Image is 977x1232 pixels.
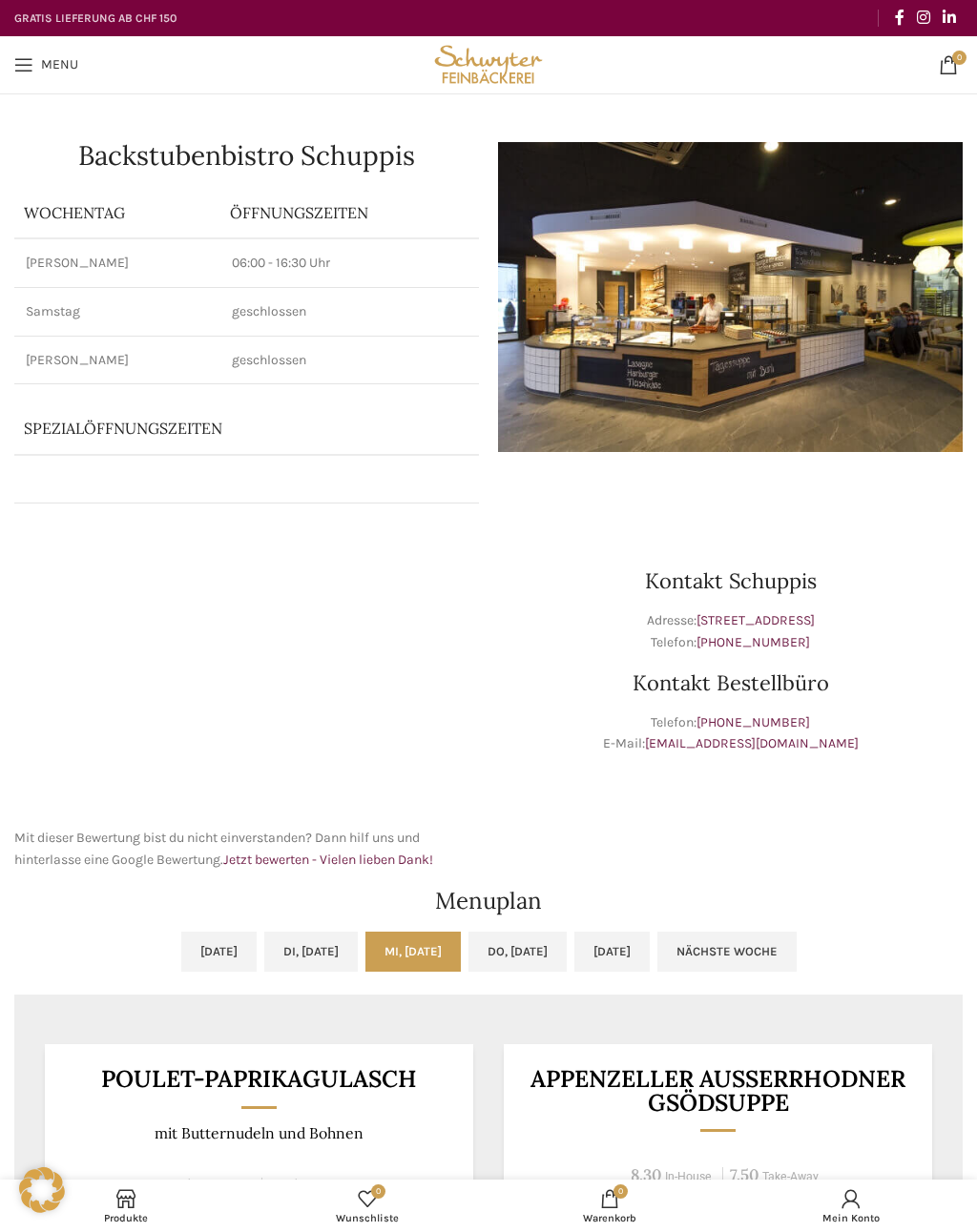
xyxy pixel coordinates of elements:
[69,1124,450,1142] p: mit Butternudeln und Bohnen
[232,351,468,370] p: geschlossen
[5,1184,247,1227] a: Produkte
[181,932,257,972] a: [DATE]
[24,202,211,223] p: Wochentag
[232,302,468,321] p: geschlossen
[740,1212,964,1224] span: Mein Konto
[937,3,963,32] a: Linkedin social link
[247,1184,489,1227] div: Meine Wunschliste
[14,11,177,25] strong: GRATIS LIEFERUNG AB CHF 150
[14,142,479,169] h1: Backstubenbistro Schuppis
[657,932,797,972] a: Nächste Woche
[468,932,567,972] a: Do, [DATE]
[528,1067,909,1114] h3: Appenzeller Ausserrhodner Gsödsuppe
[762,1170,819,1183] span: Take-Away
[498,1212,721,1224] span: Warenkorb
[257,1212,480,1224] span: Wunschliste
[41,58,78,72] span: Menu
[14,890,963,913] h2: Menuplan
[430,36,548,93] img: Bäckerei Schwyter
[24,418,393,439] p: Spezialöffnungszeiten
[731,1184,973,1227] a: Mein Konto
[696,714,810,730] a: [PHONE_NUMBER]
[14,828,479,871] p: Mit dieser Bewertung bist du nicht einverstanden? Dann hilf uns und hinterlasse eine Google Bewer...
[165,1175,200,1196] span: 17.50
[430,55,548,72] a: Site logo
[223,852,433,868] a: Jetzt bewerten - Vielen lieben Dank!
[264,932,358,972] a: Di, [DATE]
[498,672,963,693] h3: Kontakt Bestellbüro
[631,1164,661,1185] span: 8.30
[498,610,963,653] p: Adresse: Telefon:
[230,202,469,223] p: ÖFFNUNGSZEITEN
[247,1184,489,1227] a: 0 Wunschliste
[269,1175,307,1196] span: 16.50
[14,523,479,809] iframe: schwyter schuppis
[910,3,936,32] a: Instagram social link
[613,1184,628,1199] span: 0
[952,51,967,65] span: 0
[696,612,815,628] a: [STREET_ADDRESS]
[26,351,209,370] p: [PERSON_NAME]
[498,712,963,755] p: Telefon: E-Mail:
[232,254,468,273] p: 06:00 - 16:30 Uhr
[488,1184,731,1227] a: 0 Warenkorb
[665,1170,712,1183] span: In-House
[26,302,209,321] p: Samstag
[645,735,859,751] a: [EMAIL_ADDRESS][DOMAIN_NAME]
[498,570,963,591] h3: Kontakt Schuppis
[888,3,910,32] a: Facebook social link
[371,1184,385,1199] span: 0
[730,1164,759,1185] span: 7.50
[929,46,967,84] a: 0
[14,1212,238,1224] span: Produkte
[69,1067,450,1091] h3: Poulet-Paprikagulasch
[574,932,650,972] a: [DATE]
[26,254,209,273] p: [PERSON_NAME]
[488,1184,731,1227] div: My cart
[696,634,810,650] a: [PHONE_NUMBER]
[5,46,88,84] a: Open mobile menu
[365,932,461,972] a: Mi, [DATE]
